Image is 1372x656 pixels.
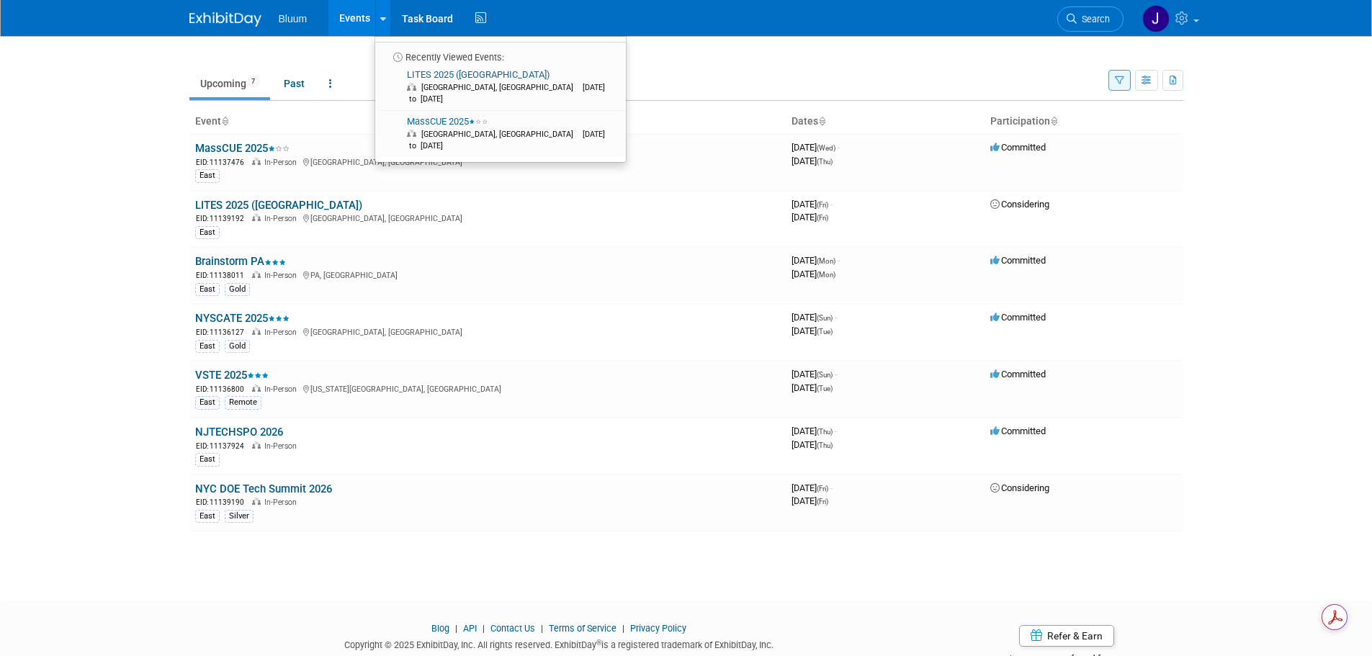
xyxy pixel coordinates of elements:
[264,498,301,507] span: In-Person
[792,495,828,506] span: [DATE]
[196,328,250,336] span: EID: 11136127
[817,371,833,379] span: (Sun)
[817,328,833,336] span: (Tue)
[225,283,250,296] div: Gold
[273,70,315,97] a: Past
[196,215,250,223] span: EID: 11139192
[264,158,301,167] span: In-Person
[1057,6,1124,32] a: Search
[792,142,840,153] span: [DATE]
[195,325,780,338] div: [GEOGRAPHIC_DATA], [GEOGRAPHIC_DATA]
[279,13,308,24] span: Bluum
[838,255,840,266] span: -
[792,255,840,266] span: [DATE]
[380,64,620,110] a: LITES 2025 ([GEOGRAPHIC_DATA]) [GEOGRAPHIC_DATA], [GEOGRAPHIC_DATA] [DATE] to [DATE]
[1142,5,1170,32] img: Joel Ryan
[252,158,261,165] img: In-Person Event
[380,111,620,157] a: MassCUE 2025 [GEOGRAPHIC_DATA], [GEOGRAPHIC_DATA] [DATE] to [DATE]
[264,214,301,223] span: In-Person
[838,142,840,153] span: -
[619,623,628,634] span: |
[817,498,828,506] span: (Fri)
[817,271,835,279] span: (Mon)
[196,385,250,393] span: EID: 11136800
[792,369,837,379] span: [DATE]
[792,482,833,493] span: [DATE]
[817,144,835,152] span: (Wed)
[247,76,259,87] span: 7
[264,385,301,394] span: In-Person
[792,426,837,436] span: [DATE]
[817,485,828,493] span: (Fri)
[264,328,301,337] span: In-Person
[818,115,825,127] a: Sort by Start Date
[195,510,220,523] div: East
[264,441,301,451] span: In-Person
[463,623,477,634] a: API
[817,428,833,436] span: (Thu)
[792,439,833,450] span: [DATE]
[990,255,1046,266] span: Committed
[196,271,250,279] span: EID: 11138011
[195,426,283,439] a: NJTECHSPO 2026
[479,623,488,634] span: |
[195,382,780,395] div: [US_STATE][GEOGRAPHIC_DATA], [GEOGRAPHIC_DATA]
[221,115,228,127] a: Sort by Event Name
[195,269,780,281] div: PA, [GEOGRAPHIC_DATA]
[407,130,605,150] span: [DATE] to [DATE]
[990,426,1046,436] span: Committed
[817,314,833,322] span: (Sun)
[817,385,833,392] span: (Tue)
[195,142,290,155] a: MassCUE 2025
[990,369,1046,379] span: Committed
[537,623,547,634] span: |
[985,109,1183,134] th: Participation
[195,226,220,239] div: East
[195,312,290,325] a: NYSCATE 2025
[817,257,835,265] span: (Mon)
[1050,115,1057,127] a: Sort by Participation Type
[196,442,250,450] span: EID: 11137924
[189,12,261,27] img: ExhibitDay
[252,385,261,392] img: In-Person Event
[792,312,837,323] span: [DATE]
[835,426,837,436] span: -
[792,212,828,223] span: [DATE]
[264,271,301,280] span: In-Person
[196,498,250,506] span: EID: 11139190
[195,396,220,409] div: East
[786,109,985,134] th: Dates
[1019,625,1114,647] a: Refer & Earn
[990,312,1046,323] span: Committed
[830,199,833,210] span: -
[225,510,254,523] div: Silver
[195,212,780,224] div: [GEOGRAPHIC_DATA], [GEOGRAPHIC_DATA]
[835,312,837,323] span: -
[1077,14,1110,24] span: Search
[195,453,220,466] div: East
[195,169,220,182] div: East
[549,623,616,634] a: Terms of Service
[252,214,261,221] img: In-Person Event
[990,199,1049,210] span: Considering
[817,214,828,222] span: (Fri)
[375,42,626,64] li: Recently Viewed Events:
[421,83,580,92] span: [GEOGRAPHIC_DATA], [GEOGRAPHIC_DATA]
[830,482,833,493] span: -
[452,623,461,634] span: |
[195,255,286,268] a: Brainstorm PA
[195,482,332,495] a: NYC DOE Tech Summit 2026
[792,269,835,279] span: [DATE]
[490,623,535,634] a: Contact Us
[195,156,780,168] div: [GEOGRAPHIC_DATA], [GEOGRAPHIC_DATA]
[195,199,362,212] a: LITES 2025 ([GEOGRAPHIC_DATA])
[792,199,833,210] span: [DATE]
[189,635,930,652] div: Copyright © 2025 ExhibitDay, Inc. All rights reserved. ExhibitDay is a registered trademark of Ex...
[195,340,220,353] div: East
[252,328,261,335] img: In-Person Event
[990,482,1049,493] span: Considering
[407,83,605,104] span: [DATE] to [DATE]
[835,369,837,379] span: -
[196,158,250,166] span: EID: 11137476
[189,70,270,97] a: Upcoming7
